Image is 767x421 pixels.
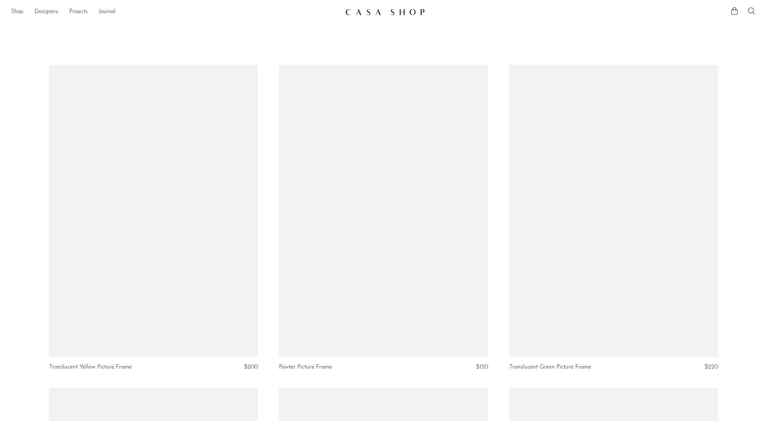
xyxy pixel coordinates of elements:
a: Designers [35,7,58,17]
span: $150 [476,364,488,370]
a: Journal [99,7,115,17]
a: Projects [69,7,88,17]
ul: NEW HEADER MENU [11,6,340,18]
a: Pewter Picture Frame [279,364,332,370]
span: $220 [704,364,718,370]
a: Translucent Green Picture Frame [509,364,591,370]
a: Translucent Yellow Picture Frame [49,364,132,370]
span: $200 [244,364,258,370]
nav: Desktop navigation [11,6,340,18]
a: Shop [11,7,23,17]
